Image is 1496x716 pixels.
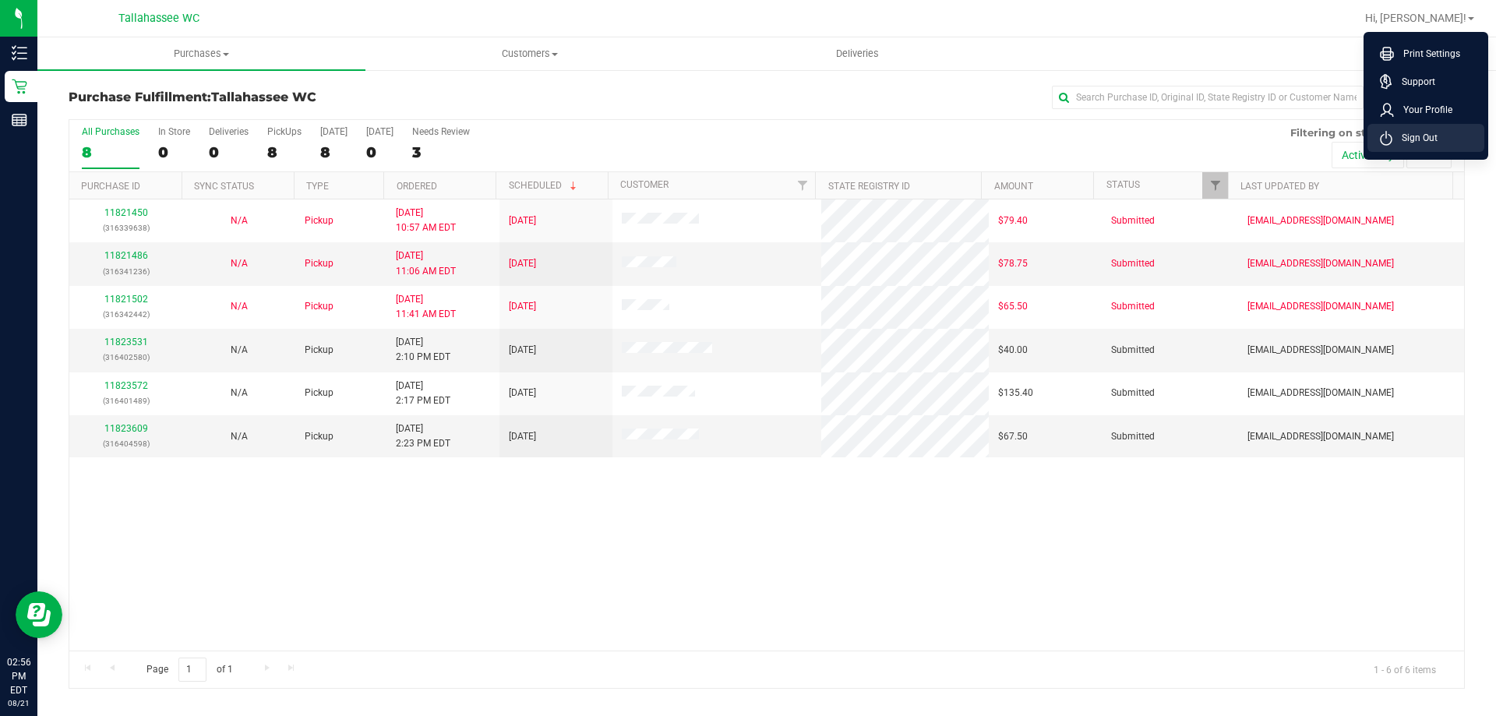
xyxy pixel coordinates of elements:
[209,126,249,137] div: Deliveries
[1367,124,1484,152] li: Sign Out
[231,213,248,228] button: N/A
[79,307,173,322] p: (316342442)
[998,429,1028,444] span: $67.50
[1394,102,1452,118] span: Your Profile
[305,213,333,228] span: Pickup
[509,429,536,444] span: [DATE]
[397,181,437,192] a: Ordered
[815,47,900,61] span: Deliveries
[1111,256,1155,271] span: Submitted
[320,143,348,161] div: 8
[366,126,393,137] div: [DATE]
[82,143,139,161] div: 8
[1247,299,1394,314] span: [EMAIL_ADDRESS][DOMAIN_NAME]
[104,250,148,261] a: 11821486
[231,431,248,442] span: Not Applicable
[81,181,140,192] a: Purchase ID
[412,143,470,161] div: 3
[267,143,302,161] div: 8
[178,658,206,682] input: 1
[37,47,365,61] span: Purchases
[79,264,173,279] p: (316341236)
[366,47,693,61] span: Customers
[231,344,248,355] span: Not Applicable
[396,206,456,235] span: [DATE] 10:57 AM EDT
[37,37,365,70] a: Purchases
[366,143,393,161] div: 0
[1247,256,1394,271] span: [EMAIL_ADDRESS][DOMAIN_NAME]
[1052,86,1364,109] input: Search Purchase ID, Original ID, State Registry ID or Customer Name...
[16,591,62,638] iframe: Resource center
[365,37,693,70] a: Customers
[509,180,580,191] a: Scheduled
[267,126,302,137] div: PickUps
[209,143,249,161] div: 0
[994,181,1033,192] a: Amount
[320,126,348,137] div: [DATE]
[79,220,173,235] p: (316339638)
[231,299,248,314] button: N/A
[104,207,148,218] a: 11821450
[1365,12,1466,24] span: Hi, [PERSON_NAME]!
[104,380,148,391] a: 11823572
[305,386,333,400] span: Pickup
[396,335,450,365] span: [DATE] 2:10 PM EDT
[509,256,536,271] span: [DATE]
[509,343,536,358] span: [DATE]
[1332,142,1404,168] button: Active only
[509,386,536,400] span: [DATE]
[789,172,815,199] a: Filter
[7,697,30,709] p: 08/21
[1111,213,1155,228] span: Submitted
[396,421,450,451] span: [DATE] 2:23 PM EDT
[79,393,173,408] p: (316401489)
[231,429,248,444] button: N/A
[1247,343,1394,358] span: [EMAIL_ADDRESS][DOMAIN_NAME]
[1247,386,1394,400] span: [EMAIL_ADDRESS][DOMAIN_NAME]
[104,423,148,434] a: 11823609
[1290,126,1392,139] span: Filtering on status:
[1111,386,1155,400] span: Submitted
[1240,181,1319,192] a: Last Updated By
[693,37,1021,70] a: Deliveries
[1106,179,1140,190] a: Status
[306,181,329,192] a: Type
[305,343,333,358] span: Pickup
[211,90,316,104] span: Tallahassee WC
[79,350,173,365] p: (316402580)
[231,258,248,269] span: Not Applicable
[231,256,248,271] button: N/A
[231,343,248,358] button: N/A
[12,112,27,128] inline-svg: Reports
[69,90,534,104] h3: Purchase Fulfillment:
[620,179,669,190] a: Customer
[1111,343,1155,358] span: Submitted
[412,126,470,137] div: Needs Review
[396,292,456,322] span: [DATE] 11:41 AM EDT
[396,249,456,278] span: [DATE] 11:06 AM EDT
[104,337,148,347] a: 11823531
[509,213,536,228] span: [DATE]
[1380,74,1478,90] a: Support
[1392,130,1438,146] span: Sign Out
[1392,74,1435,90] span: Support
[1394,46,1460,62] span: Print Settings
[118,12,199,25] span: Tallahassee WC
[305,429,333,444] span: Pickup
[158,126,190,137] div: In Store
[828,181,910,192] a: State Registry ID
[133,658,245,682] span: Page of 1
[1247,213,1394,228] span: [EMAIL_ADDRESS][DOMAIN_NAME]
[998,343,1028,358] span: $40.00
[998,213,1028,228] span: $79.40
[79,436,173,451] p: (316404598)
[194,181,254,192] a: Sync Status
[1361,658,1448,681] span: 1 - 6 of 6 items
[231,215,248,226] span: Not Applicable
[231,386,248,400] button: N/A
[998,256,1028,271] span: $78.75
[1111,429,1155,444] span: Submitted
[231,301,248,312] span: Not Applicable
[396,379,450,408] span: [DATE] 2:17 PM EDT
[998,386,1033,400] span: $135.40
